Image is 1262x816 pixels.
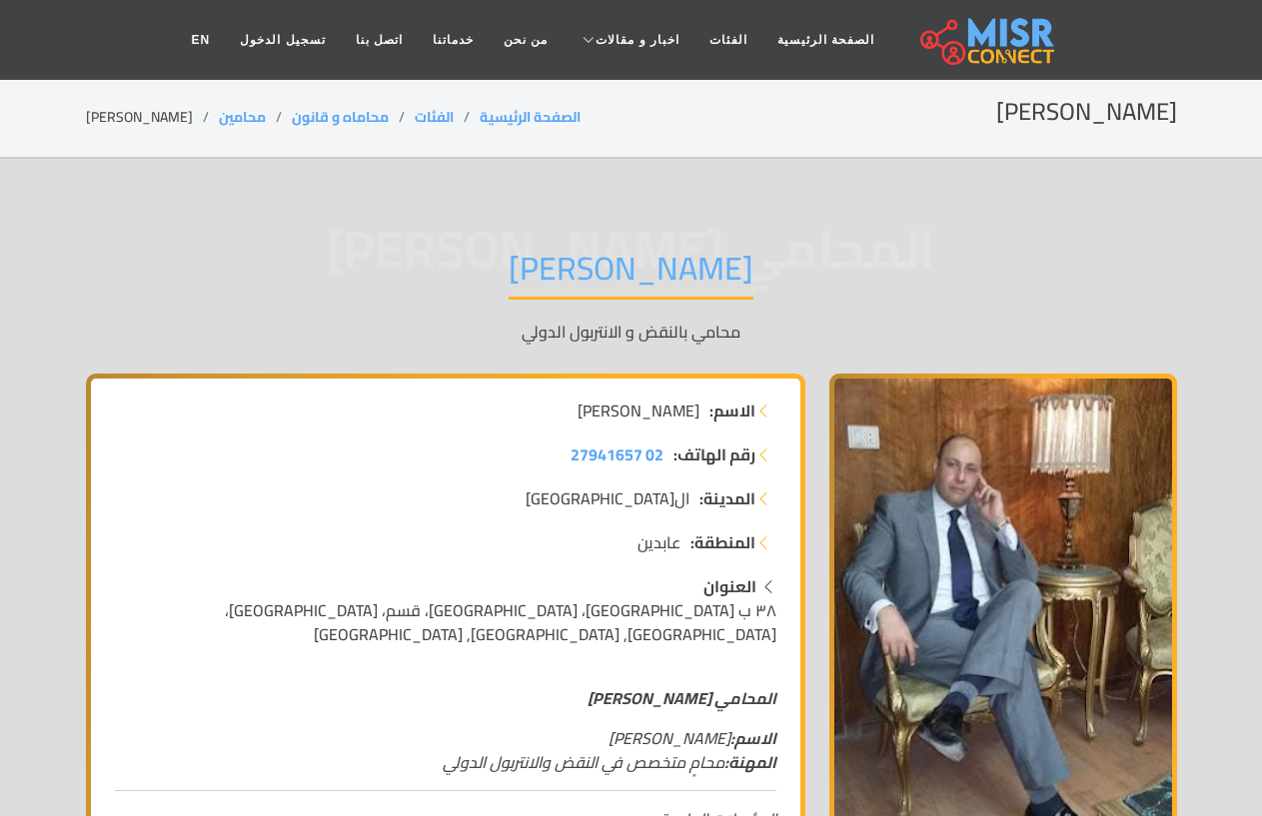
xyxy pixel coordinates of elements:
strong: العنوان [703,571,756,601]
a: EN [177,21,226,59]
span: 02 27941657 [571,439,663,469]
a: محاماه و قانون [292,104,389,130]
em: المحامي [PERSON_NAME] [588,683,776,713]
strong: رقم الهاتف: [673,442,755,466]
strong: المنطقة: [690,530,755,554]
em: محامٍ متخصص في النقض والانتربول الدولي [443,747,776,777]
a: تسجيل الدخول [225,21,340,59]
strong: المدينة: [699,486,755,510]
a: محامين [219,104,266,130]
img: main.misr_connect [920,15,1054,65]
span: ال[GEOGRAPHIC_DATA] [526,486,689,510]
a: اتصل بنا [341,21,418,59]
h2: [PERSON_NAME] [996,98,1177,127]
em: [PERSON_NAME] [609,723,776,753]
li: [PERSON_NAME] [86,107,219,128]
strong: الاسم: [730,723,776,753]
a: من نحن [489,21,563,59]
span: عابدين [637,530,680,554]
span: اخبار و مقالات [596,31,679,49]
strong: الاسم: [709,399,755,422]
a: خدماتنا [418,21,489,59]
a: الفئات [694,21,762,59]
p: محامي بالنقض و الانتربول الدولي [86,320,1177,344]
span: [PERSON_NAME] [578,399,699,422]
span: ٣٨ ب [GEOGRAPHIC_DATA]، [GEOGRAPHIC_DATA]، قسم، [GEOGRAPHIC_DATA]، [GEOGRAPHIC_DATA]‬, [GEOGRAPHI... [225,595,776,649]
a: الصفحة الرئيسية [762,21,889,59]
a: الصفحة الرئيسية [480,104,581,130]
a: 02 27941657 [571,442,663,466]
strong: المهنة: [724,747,776,777]
h1: [PERSON_NAME] [509,249,753,300]
a: اخبار و مقالات [563,21,694,59]
a: الفئات [415,104,454,130]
